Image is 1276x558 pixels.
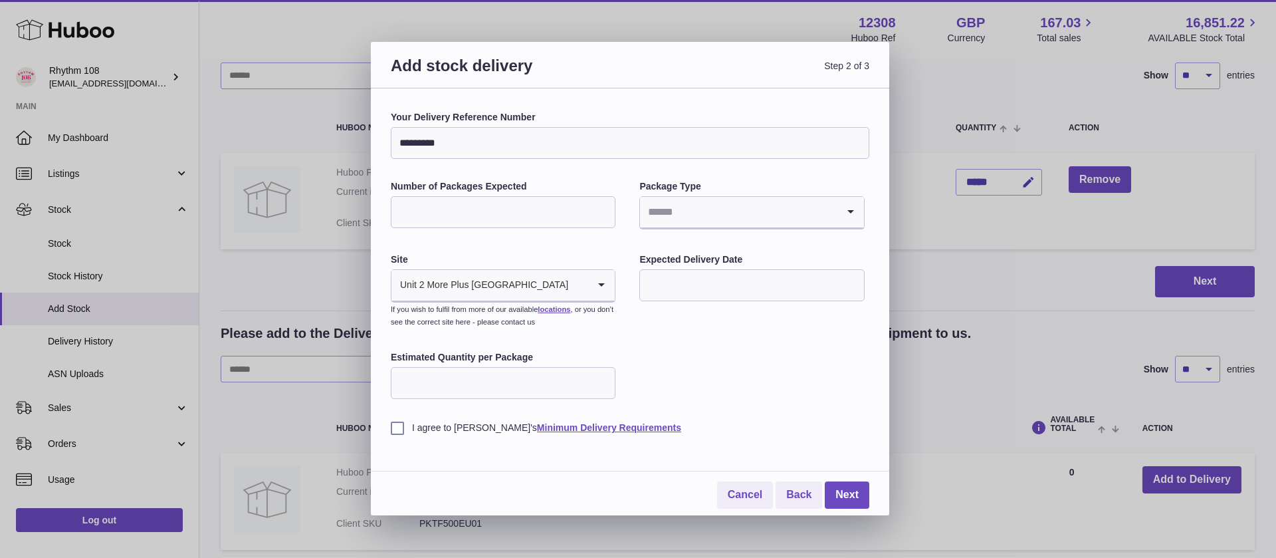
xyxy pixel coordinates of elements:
a: Back [776,482,822,509]
label: Site [391,253,615,266]
label: Your Delivery Reference Number [391,111,869,124]
a: Next [825,482,869,509]
span: Step 2 of 3 [630,55,869,92]
input: Search for option [640,197,837,227]
label: Expected Delivery Date [639,253,864,266]
label: Package Type [639,180,864,193]
label: I agree to [PERSON_NAME]'s [391,422,869,434]
input: Search for option [569,270,588,301]
span: Unit 2 More Plus [GEOGRAPHIC_DATA] [391,270,569,301]
label: Estimated Quantity per Package [391,351,615,364]
a: Cancel [717,482,773,509]
div: Search for option [391,270,615,302]
a: Minimum Delivery Requirements [537,422,681,433]
div: Search for option [640,197,863,229]
small: If you wish to fulfil from more of our available , or you don’t see the correct site here - pleas... [391,305,613,326]
h3: Add stock delivery [391,55,630,92]
a: locations [538,305,570,313]
label: Number of Packages Expected [391,180,615,193]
